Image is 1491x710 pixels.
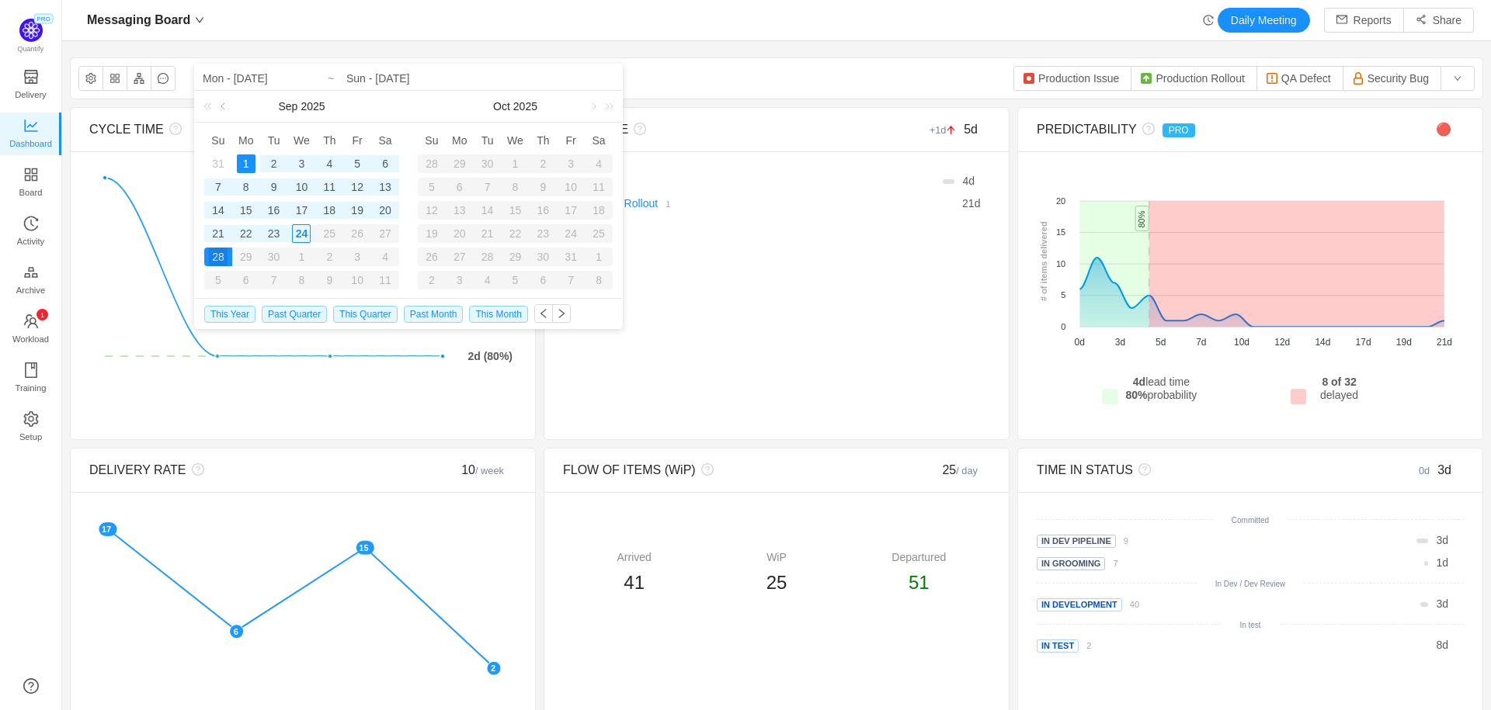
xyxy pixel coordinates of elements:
tspan: 20 [1056,196,1065,206]
span: This Month [469,306,527,323]
div: 16 [265,201,283,220]
div: 17 [292,201,311,220]
td: November 1, 2025 [585,245,613,268]
div: 1 [502,154,530,173]
div: 12 [348,178,367,196]
div: 24 [292,224,311,243]
td: October 5, 2025 [418,175,446,199]
div: 2 [529,154,557,173]
span: Board [19,177,43,208]
div: 4 [474,271,502,289]
div: 3 [557,154,585,173]
td: October 23, 2025 [529,222,557,245]
td: October 25, 2025 [585,222,613,245]
div: 26 [343,224,371,243]
th: Sat [585,129,613,152]
div: 10 [292,178,311,196]
div: 2 [418,271,446,289]
div: 5 [348,154,367,173]
td: September 3, 2025 [288,152,316,175]
span: Workload [12,324,49,355]
div: 12 [418,201,446,220]
button: icon: down [1441,66,1475,91]
td: October 29, 2025 [502,245,530,268]
div: 31 [209,154,228,173]
td: September 26, 2025 [343,222,371,245]
div: 20 [446,224,474,243]
i: icon: team [23,313,39,329]
span: PRO [1163,123,1195,137]
td: October 16, 2025 [529,199,557,222]
a: Oct [492,91,512,122]
td: September 6, 2025 [371,152,399,175]
button: icon: appstore [103,66,127,91]
div: 3 [446,271,474,289]
i: icon: history [23,216,39,231]
td: October 2, 2025 [529,152,557,175]
a: Dashboard [23,119,39,150]
div: 21 [474,224,502,243]
span: Mo [446,133,474,147]
td: November 2, 2025 [418,268,446,292]
div: 7 [209,178,228,196]
td: September 17, 2025 [288,199,316,222]
span: This Quarter [333,306,398,323]
div: 13 [376,178,394,196]
div: 6 [446,178,474,196]
td: November 4, 2025 [474,268,502,292]
div: 23 [529,224,557,243]
td: October 6, 2025 [232,268,260,292]
div: 15 [502,201,530,220]
sup: 1 [36,309,48,320]
img: 10310 [1140,72,1152,85]
small: 9 [1124,536,1128,545]
div: 9 [315,271,343,289]
button: Production Issue [1013,66,1131,91]
td: September 11, 2025 [315,175,343,199]
td: September 30, 2025 [474,152,502,175]
div: 20 [376,201,394,220]
td: September 1, 2025 [232,152,260,175]
span: Activity [17,226,44,257]
td: September 15, 2025 [232,199,260,222]
div: 5 [204,271,232,289]
button: icon: setting [78,66,103,91]
td: September 16, 2025 [260,199,288,222]
td: October 6, 2025 [446,175,474,199]
div: 29 [232,248,260,266]
div: 8 [585,271,613,289]
button: icon: share-altShare [1403,8,1474,33]
a: Last year (Control + left) [200,91,221,122]
a: Sep [276,91,299,122]
div: PREDICTABILITY [1037,120,1357,139]
th: Mon [446,129,474,152]
div: 14 [209,201,228,220]
span: Messaging Board [87,8,190,33]
div: 28 [204,248,232,266]
td: September 5, 2025 [343,152,371,175]
div: 27 [371,224,399,243]
td: September 7, 2025 [204,175,232,199]
td: September 22, 2025 [232,222,260,245]
div: 30 [260,248,288,266]
td: October 31, 2025 [557,245,585,268]
td: October 22, 2025 [502,222,530,245]
td: October 8, 2025 [502,175,530,199]
div: 23 [265,224,283,243]
td: October 1, 2025 [502,152,530,175]
div: 7 [557,271,585,289]
button: Security Bug [1343,66,1441,91]
a: 1 [658,197,670,210]
a: 2025 [512,91,539,122]
span: Archive [16,275,45,306]
td: September 29, 2025 [446,152,474,175]
div: 11 [371,271,399,289]
span: Sa [585,133,613,147]
div: 11 [585,178,613,196]
div: 8 [288,271,316,289]
div: 16 [529,201,557,220]
th: Sun [204,129,232,152]
div: 19 [418,224,446,243]
div: 1 [585,248,613,266]
div: 28 [418,154,446,173]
